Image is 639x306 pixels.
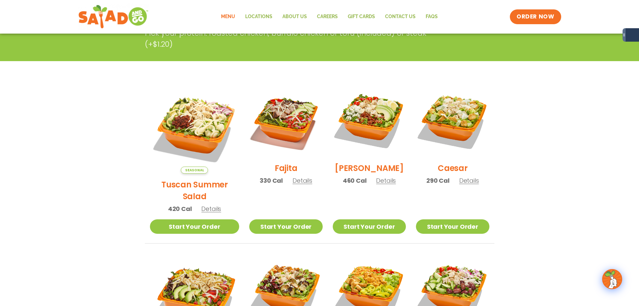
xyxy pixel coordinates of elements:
a: Contact Us [380,9,421,25]
a: Menu [216,9,240,25]
span: 420 Cal [168,204,192,213]
a: Start Your Order [150,219,239,234]
a: FAQs [421,9,443,25]
h2: Caesar [438,162,468,174]
a: About Us [277,9,312,25]
img: Product photo for Tuscan Summer Salad [150,84,239,174]
span: Seasonal [181,167,208,174]
a: Locations [240,9,277,25]
a: ORDER NOW [510,9,561,24]
h2: [PERSON_NAME] [335,162,404,174]
img: new-SAG-logo-768×292 [78,3,149,30]
span: Details [201,205,221,213]
img: Product photo for Caesar Salad [416,84,489,157]
h2: Fajita [275,162,298,174]
span: Details [459,176,479,185]
a: Careers [312,9,343,25]
img: wpChatIcon [603,270,622,289]
h2: Tuscan Summer Salad [150,179,239,202]
p: Pick your protein: roasted chicken, buffalo chicken or tofu (included) or steak (+$1.20) [145,28,443,50]
a: Start Your Order [416,219,489,234]
span: 330 Cal [260,176,283,185]
nav: Menu [216,9,443,25]
span: 290 Cal [426,176,449,185]
a: GIFT CARDS [343,9,380,25]
span: 460 Cal [343,176,367,185]
span: Details [376,176,396,185]
span: Details [292,176,312,185]
span: ORDER NOW [517,13,554,21]
a: Start Your Order [333,219,406,234]
a: Start Your Order [249,219,322,234]
img: Product photo for Fajita Salad [249,84,322,157]
img: Product photo for Cobb Salad [333,84,406,157]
